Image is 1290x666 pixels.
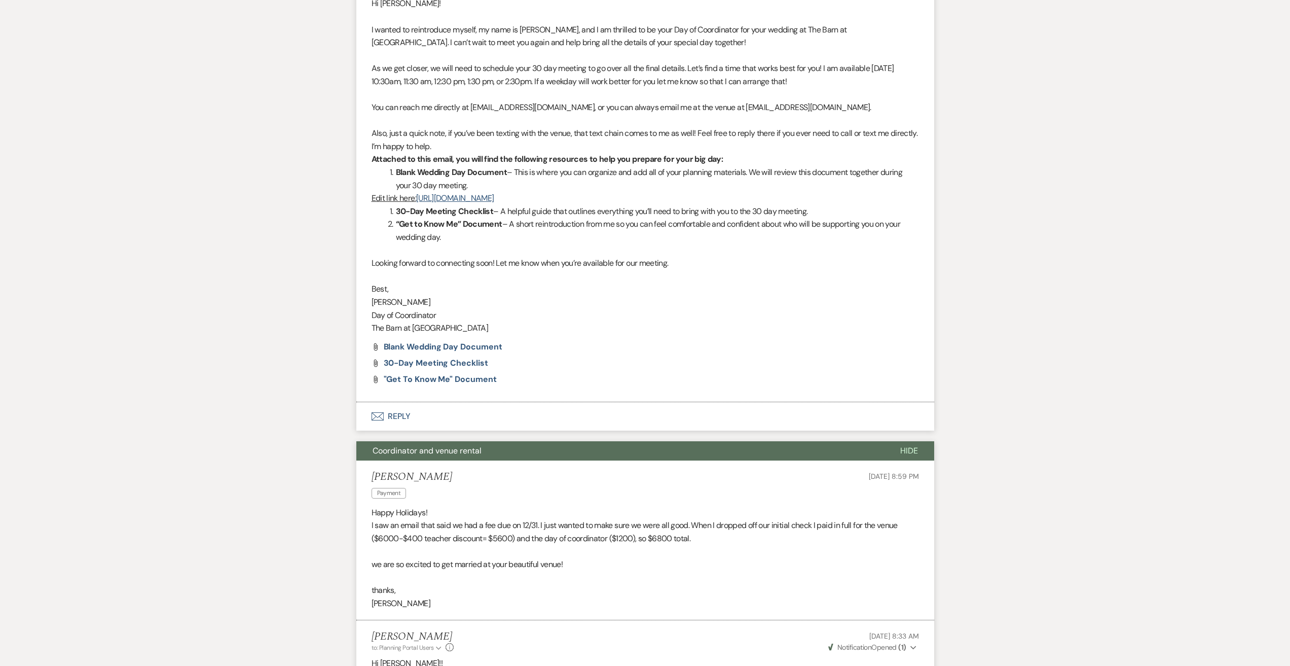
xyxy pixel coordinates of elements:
strong: ( 1 ) [898,643,906,652]
p: Day of Coordinator [372,309,919,322]
a: [URL][DOMAIN_NAME] [416,193,494,203]
button: Reply [356,402,934,431]
span: Hide [900,445,918,456]
p: Best, [372,283,919,296]
span: to: Planning Portal Users [372,644,434,652]
span: Blank Wedding Day Document [384,341,502,352]
strong: “Get to Know Me” Document [396,219,502,229]
p: [PERSON_NAME] [372,296,919,309]
span: [DATE] 8:33 AM [869,632,918,641]
h5: [PERSON_NAME] [372,630,454,643]
span: Opened [828,643,906,652]
a: "Get to Know Me" Document [384,375,497,383]
p: [PERSON_NAME] [372,597,919,610]
strong: 30-Day Meeting Checklist [396,206,494,217]
span: [DATE] 8:59 PM [869,472,918,481]
span: 30-Day Meeting Checklist [384,358,488,368]
li: – A short reintroduction from me so you can feel comfortable and confident about who will be supp... [384,218,919,243]
li: – A helpful guide that outlines everything you’ll need to bring with you to the 30 day meeting. [384,205,919,218]
span: Notification [837,643,871,652]
p: As we get closer, we will need to schedule your 30 day meeting to go over all the final details. ... [372,62,919,88]
a: Blank Wedding Day Document [384,343,502,351]
a: 30-Day Meeting Checklist [384,359,488,367]
button: to: Planning Portal Users [372,643,444,652]
p: Also, just a quick note, if you’ve been texting with the venue, that text chain comes to me as we... [372,127,919,153]
button: Hide [884,441,934,461]
p: The Barn at [GEOGRAPHIC_DATA] [372,322,919,335]
p: I wanted to reintroduce myself, my name is [PERSON_NAME], and I am thrilled to be your Day of Coo... [372,23,919,49]
li: – This is where you can organize and add all of your planning materials. We will review this docu... [384,166,919,192]
u: Edit link here: [372,193,416,203]
p: You can reach me directly at [EMAIL_ADDRESS][DOMAIN_NAME], or you can always email me at the venu... [372,101,919,114]
p: Looking forward to connecting soon! Let me know when you’re available for our meeting. [372,257,919,270]
h5: [PERSON_NAME] [372,471,452,483]
button: NotificationOpened (1) [827,642,919,653]
p: thanks, [372,584,919,597]
p: Happy Holidays! [372,506,919,519]
strong: Attached to this email, you will find the following resources to help you prepare for your big day: [372,154,723,164]
span: Coordinator and venue rental [373,445,482,456]
p: we are so excited to get married at your beautiful venue! [372,558,919,571]
button: Coordinator and venue rental [356,441,884,461]
p: I saw an email that said we had a fee due on 12/31. I just wanted to make sure we were all good. ... [372,519,919,545]
strong: Blank Wedding Day Document [396,167,507,178]
span: Payment [372,488,407,499]
span: "Get to Know Me" Document [384,374,497,384]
